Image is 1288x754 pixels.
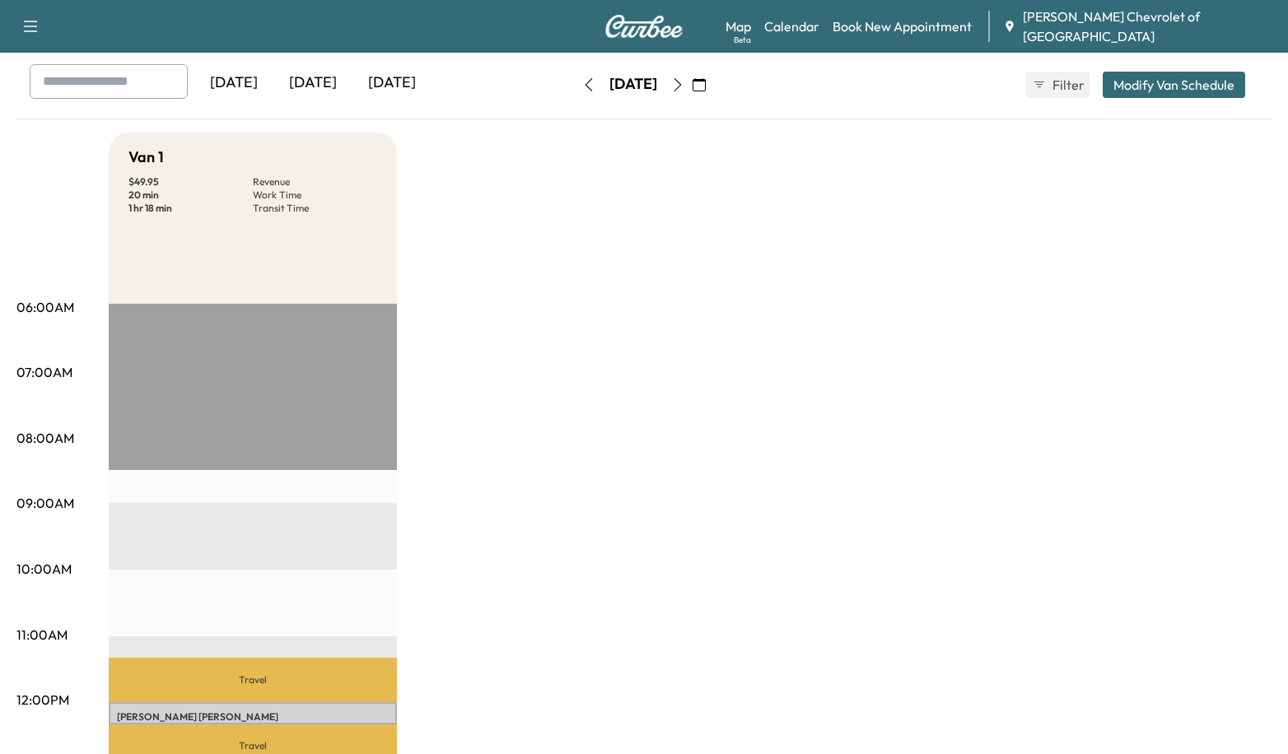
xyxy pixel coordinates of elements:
[253,175,377,188] p: Revenue
[609,74,657,95] div: [DATE]
[128,175,253,188] p: $ 49.95
[352,64,432,102] div: [DATE]
[109,658,397,702] p: Travel
[16,493,74,513] p: 09:00AM
[117,710,389,724] p: [PERSON_NAME] [PERSON_NAME]
[16,297,74,317] p: 06:00AM
[1052,75,1082,95] span: Filter
[128,146,164,169] h5: Van 1
[16,428,74,448] p: 08:00AM
[1103,72,1245,98] button: Modify Van Schedule
[253,188,377,202] p: Work Time
[16,690,69,710] p: 12:00PM
[128,202,253,215] p: 1 hr 18 min
[253,202,377,215] p: Transit Time
[726,16,751,36] a: MapBeta
[16,559,72,579] p: 10:00AM
[194,64,273,102] div: [DATE]
[128,188,253,202] p: 20 min
[273,64,352,102] div: [DATE]
[833,16,972,36] a: Book New Appointment
[604,15,684,38] img: Curbee Logo
[1025,72,1090,98] button: Filter
[764,16,819,36] a: Calendar
[734,34,751,46] div: Beta
[1023,7,1275,46] span: [PERSON_NAME] Chevrolet of [GEOGRAPHIC_DATA]
[16,362,72,382] p: 07:00AM
[16,625,68,645] p: 11:00AM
